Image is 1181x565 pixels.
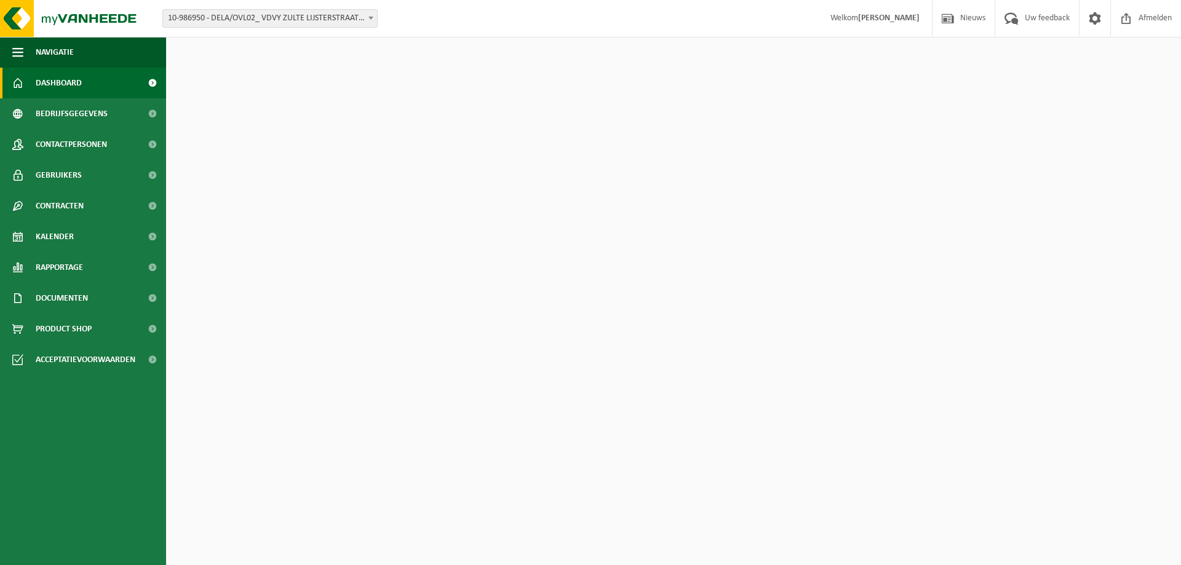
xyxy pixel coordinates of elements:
strong: [PERSON_NAME] [858,14,920,23]
span: Documenten [36,283,88,314]
span: Contracten [36,191,84,221]
span: Kalender [36,221,74,252]
span: Navigatie [36,37,74,68]
span: Product Shop [36,314,92,344]
span: 10-986950 - DELA/OVL02_ VDVY ZULTE LIJSTERSTRAAT - ZULTE [162,9,378,28]
span: Contactpersonen [36,129,107,160]
span: 10-986950 - DELA/OVL02_ VDVY ZULTE LIJSTERSTRAAT - ZULTE [163,10,377,27]
span: Dashboard [36,68,82,98]
span: Bedrijfsgegevens [36,98,108,129]
span: Acceptatievoorwaarden [36,344,135,375]
span: Gebruikers [36,160,82,191]
span: Rapportage [36,252,83,283]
